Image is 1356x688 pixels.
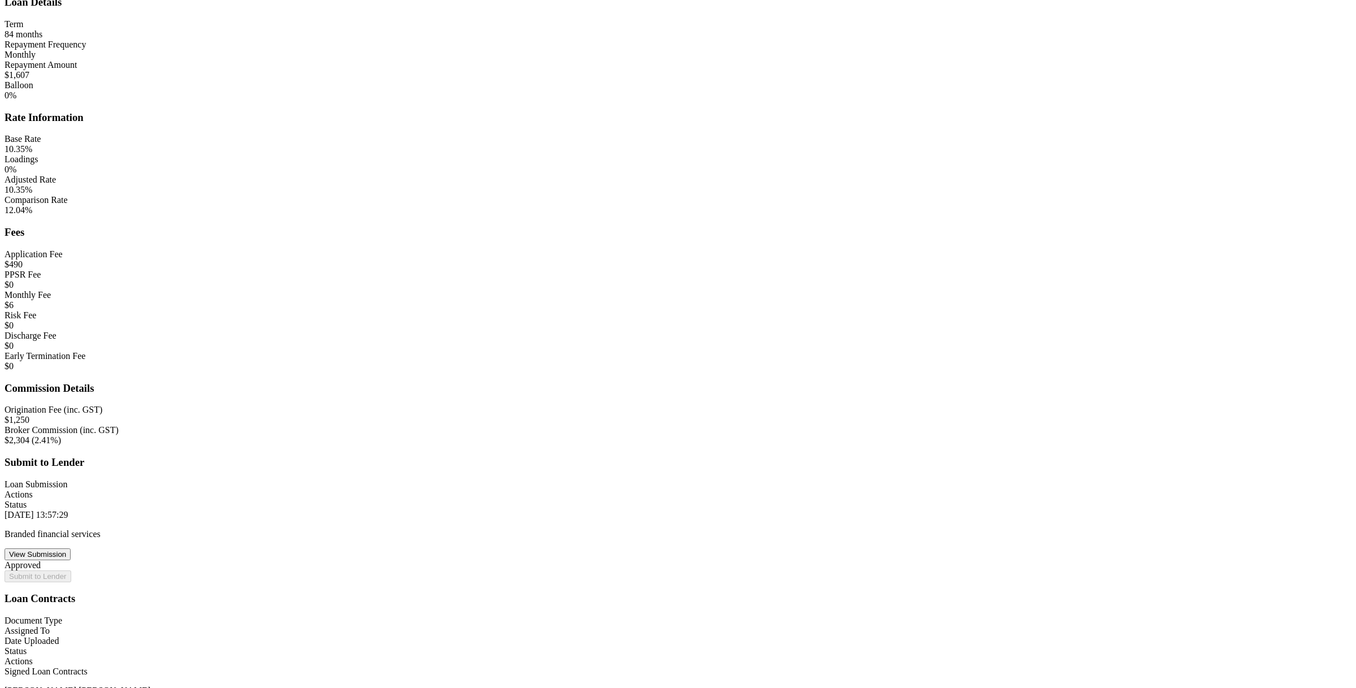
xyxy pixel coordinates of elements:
div: Broker Commission (inc. GST) [5,425,1351,435]
div: Monthly Fee [5,290,1351,300]
div: Discharge Fee [5,331,1351,341]
div: [DATE] 13:57:29 [5,510,1351,520]
h3: Rate Information [5,111,1351,124]
div: Loan Submission [5,479,1351,490]
button: Submit to Lender [5,570,71,582]
div: Early Termination Fee [5,351,1351,361]
div: Actions [5,656,1351,667]
button: View Submission [5,548,71,560]
div: $0 [5,361,1351,371]
div: 12.04% [5,205,1351,215]
div: PPSR Fee [5,270,1351,280]
div: Status [5,646,1351,656]
div: $0 [5,280,1351,290]
div: Adjusted Rate [5,175,1351,185]
div: Document Type [5,616,1351,626]
div: 0% [5,165,1351,175]
h3: Loan Contracts [5,592,1351,605]
div: $1,607 [5,70,1351,80]
div: 84 months [5,29,1351,40]
h3: Fees [5,226,1351,239]
div: Assigned To [5,626,1351,636]
div: Repayment Amount [5,60,1351,70]
div: 10.35% [5,185,1351,195]
div: Term [5,19,1351,29]
h3: Submit to Lender [5,456,1351,469]
div: 10.35% [5,144,1351,154]
div: Loadings [5,154,1351,165]
div: $0 [5,341,1351,351]
div: Risk Fee [5,310,1351,321]
div: Origination Fee (inc. GST) [5,405,1351,415]
div: Actions [5,490,1351,500]
div: Date Uploaded [5,636,1351,646]
div: $2,304 (2.41%) [5,435,1351,445]
div: Status [5,500,1351,510]
div: Balloon [5,80,1351,90]
div: Signed Loan Contracts [5,667,1351,677]
div: $490 [5,259,1351,270]
div: Comparison Rate [5,195,1351,205]
div: $6 [5,300,1351,310]
div: $0 [5,321,1351,331]
div: 0% [5,90,1351,101]
p: Branded financial services [5,529,1351,539]
div: Approved [5,560,1351,570]
div: $1,250 [5,415,1351,425]
div: Base Rate [5,134,1351,144]
div: Application Fee [5,249,1351,259]
div: Monthly [5,50,1351,60]
h3: Commission Details [5,382,1351,395]
div: Repayment Frequency [5,40,1351,50]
